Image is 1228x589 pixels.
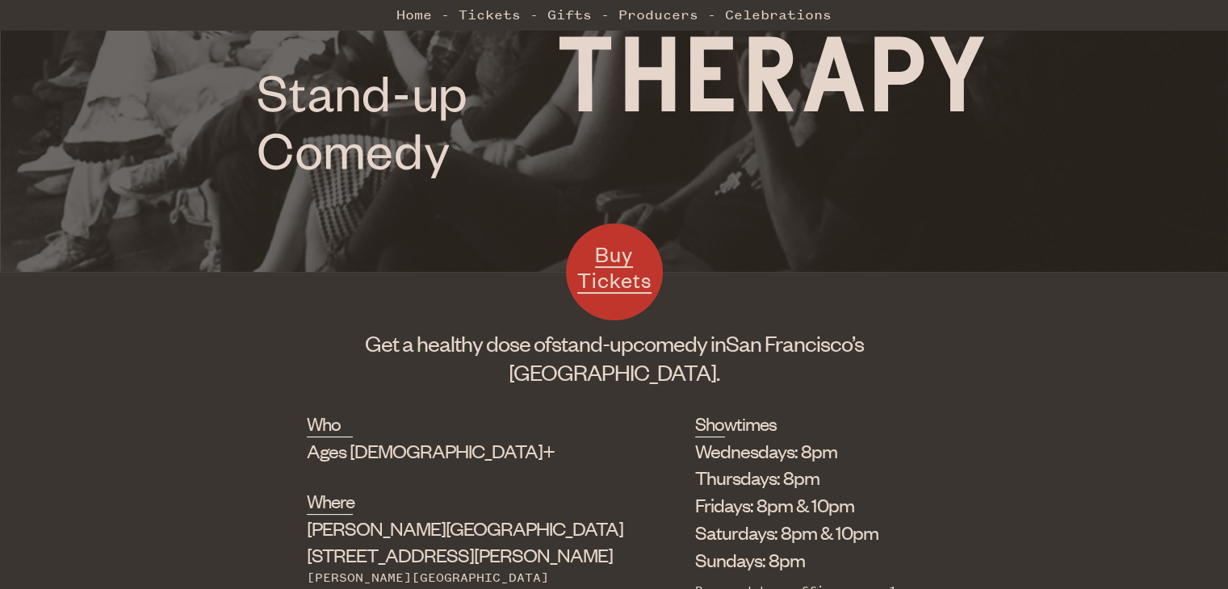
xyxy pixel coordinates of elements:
div: [PERSON_NAME][GEOGRAPHIC_DATA] [307,569,614,587]
div: Ages [DEMOGRAPHIC_DATA]+ [307,437,614,465]
div: [STREET_ADDRESS][PERSON_NAME] [307,515,614,570]
a: Buy Tickets [566,223,663,320]
li: Wednesdays: 8pm [695,437,897,465]
span: San Francisco’s [726,329,864,357]
span: [PERSON_NAME][GEOGRAPHIC_DATA] [307,516,623,540]
li: Sundays: 8pm [695,546,897,574]
span: stand-up [551,329,633,357]
span: Buy Tickets [577,240,652,293]
h2: Showtimes [695,411,726,437]
h1: Get a healthy dose of comedy in [307,328,921,386]
h2: Who [307,411,353,437]
li: Fridays: 8pm & 10pm [695,491,897,519]
li: Saturdays: 8pm & 10pm [695,519,897,546]
span: [GEOGRAPHIC_DATA]. [509,358,719,386]
h2: Where [307,488,353,514]
li: Thursdays: 8pm [695,464,897,491]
